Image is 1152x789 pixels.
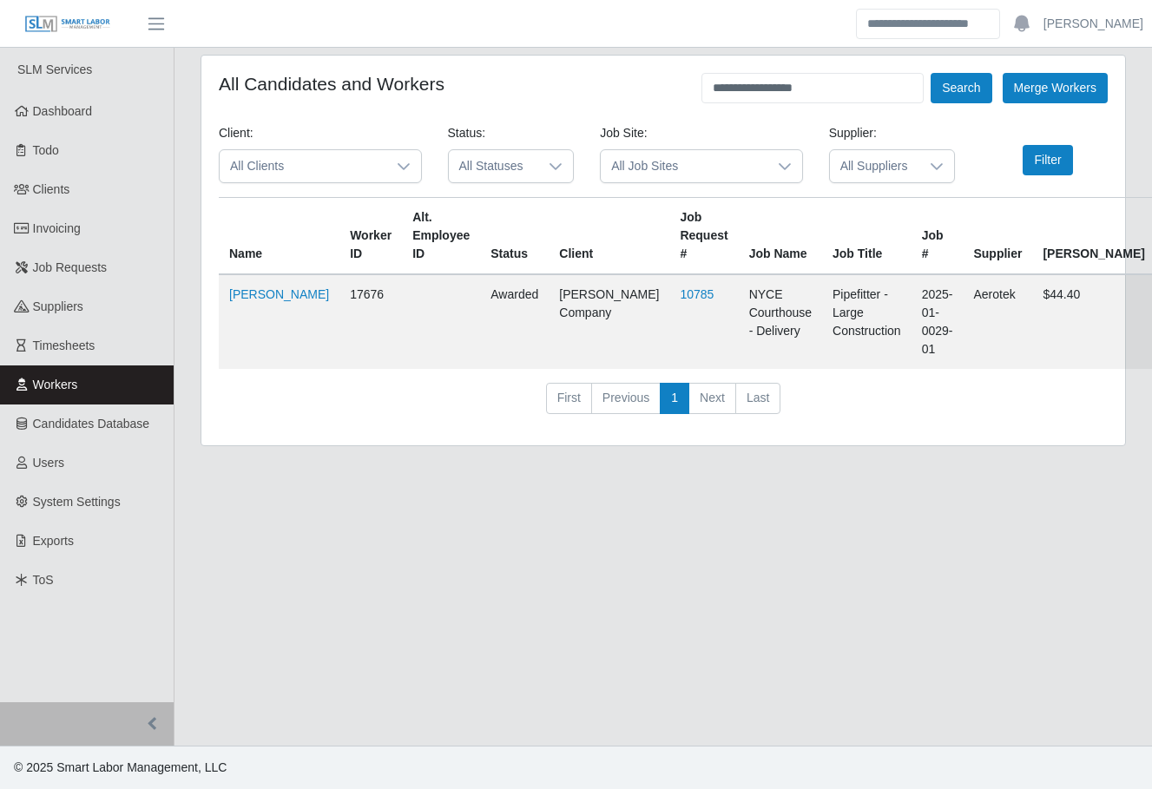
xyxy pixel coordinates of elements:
label: Job Site: [600,124,647,142]
span: Job Requests [33,260,108,274]
td: 17676 [339,274,402,369]
img: SLM Logo [24,15,111,34]
th: Alt. Employee ID [402,198,480,275]
span: Invoicing [33,221,81,235]
td: awarded [480,274,549,369]
th: Status [480,198,549,275]
td: [PERSON_NAME] Company [549,274,669,369]
label: Supplier: [829,124,877,142]
th: Job Title [822,198,912,275]
th: Job Name [739,198,822,275]
a: 1 [660,383,689,414]
h4: All Candidates and Workers [219,73,444,95]
span: Dashboard [33,104,93,118]
span: All Job Sites [601,150,767,182]
th: Client [549,198,669,275]
th: Name [219,198,339,275]
span: © 2025 Smart Labor Management, LLC [14,760,227,774]
span: Workers [33,378,78,391]
span: All Suppliers [830,150,920,182]
input: Search [856,9,1000,39]
span: Suppliers [33,299,83,313]
button: Filter [1023,145,1072,175]
span: Todo [33,143,59,157]
span: Candidates Database [33,417,150,431]
span: Timesheets [33,339,95,352]
span: Clients [33,182,70,196]
td: 2025-01-0029-01 [912,274,964,369]
a: 10785 [680,287,714,301]
a: [PERSON_NAME] [1043,15,1143,33]
label: Client: [219,124,253,142]
span: SLM Services [17,62,92,76]
span: Exports [33,534,74,548]
td: NYCE Courthouse - Delivery [739,274,822,369]
th: Job # [912,198,964,275]
span: ToS [33,573,54,587]
th: Worker ID [339,198,402,275]
span: All Clients [220,150,386,182]
label: Status: [448,124,486,142]
nav: pagination [219,383,1108,428]
a: [PERSON_NAME] [229,287,329,301]
th: Job Request # [669,198,738,275]
span: All Statuses [449,150,539,182]
span: Users [33,456,65,470]
th: Supplier [963,198,1032,275]
span: System Settings [33,495,121,509]
td: Aerotek [963,274,1032,369]
button: Search [931,73,991,103]
td: Pipefitter - Large Construction [822,274,912,369]
button: Merge Workers [1003,73,1108,103]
